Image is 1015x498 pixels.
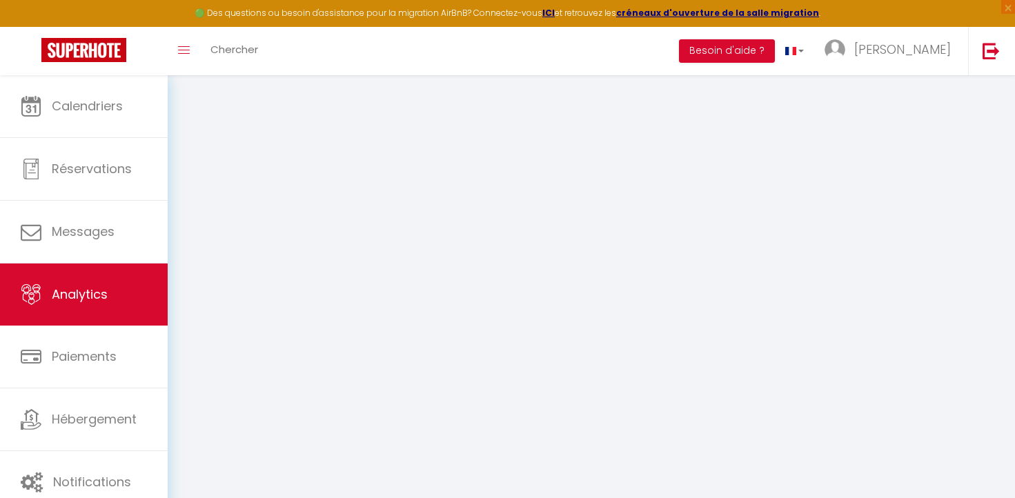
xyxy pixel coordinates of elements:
span: Réservations [52,160,132,177]
span: Messages [52,223,115,240]
a: ... [PERSON_NAME] [814,27,968,75]
img: Super Booking [41,38,126,62]
a: ICI [542,7,555,19]
span: Paiements [52,348,117,365]
button: Ouvrir le widget de chat LiveChat [11,6,52,47]
img: logout [983,42,1000,59]
img: ... [825,39,845,60]
span: Calendriers [52,97,123,114]
span: Analytics [52,286,108,303]
a: Chercher [200,27,268,75]
span: [PERSON_NAME] [854,41,951,58]
span: Chercher [210,42,258,57]
button: Besoin d'aide ? [679,39,775,63]
span: Notifications [53,473,131,490]
a: créneaux d'ouverture de la salle migration [616,7,819,19]
span: Hébergement [52,410,137,428]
